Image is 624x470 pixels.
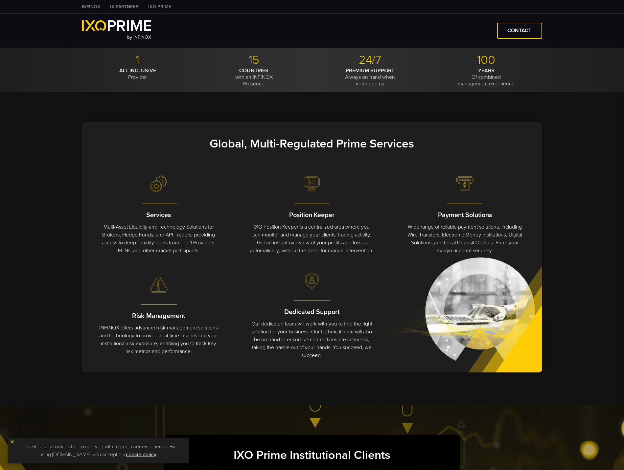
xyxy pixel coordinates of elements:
a: CONTACT [497,23,542,39]
a: INFINOX [77,3,105,10]
p: IXO Position Keeper is a centralized area where you can monitor and manage your clients’ trading ... [250,223,374,255]
p: Multi-Asset Liquidity and Technology Solutions for Brokers, Hedge Funds, and API Traders, providi... [97,223,220,255]
strong: Global, Multi-Regulated Prime Services [210,137,414,151]
strong: Risk Management [132,312,185,320]
p: 24/7 [314,53,426,67]
strong: Dedicated Support [284,308,339,316]
p: Our dedicated team will work with you to find the right solution for your business. Our technical... [250,320,374,359]
strong: Services [146,211,171,219]
p: Always on hand when you need us [314,67,426,87]
p: 100 [431,53,542,67]
p: INFINOX offers advanced risk management solutions and technology to provide real-time insights in... [97,324,220,355]
img: yellow close icon [10,439,14,444]
p: 1 [82,53,194,67]
p: Of combined management experience [431,67,542,87]
p: Wide range of reliable payment solutions, including Wire Transfers, Electronic Money Institutions... [403,223,527,255]
a: IX PARTNERS [105,3,144,10]
strong: PREMIUM SUPPORT [346,67,394,74]
p: Provider [82,67,194,80]
strong: IXO Prime Institutional Clients [234,448,390,462]
a: by INFINOX [82,20,151,41]
span: by INFINOX [127,34,151,40]
a: IXO PRIME [144,3,176,10]
strong: Position Keeper [289,211,335,219]
p: This site uses cookies to provide you with a great user experience. By using [DOMAIN_NAME], you a... [12,441,186,460]
a: cookie policy [126,451,157,458]
p: with an INFINOX Presence [198,67,310,87]
p: 15 [198,53,310,67]
strong: Payment Solutions [438,211,492,219]
strong: COUNTRIES [239,67,268,74]
strong: ALL INCLUSIVE [119,67,156,74]
strong: YEARS [478,67,495,74]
